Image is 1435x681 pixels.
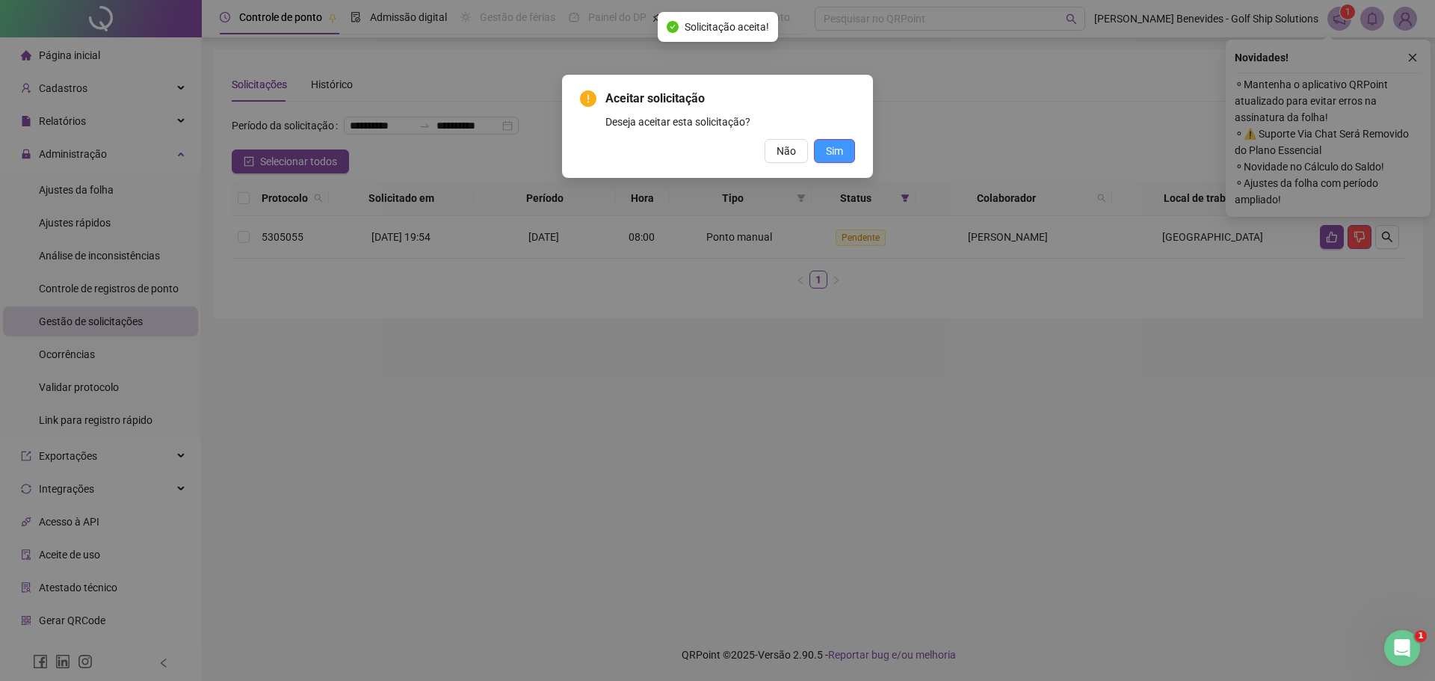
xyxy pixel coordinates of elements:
span: Aceitar solicitação [605,90,855,108]
button: Sim [814,139,855,163]
button: Não [765,139,808,163]
span: 1 [1415,630,1427,642]
span: exclamation-circle [580,90,596,107]
div: Deseja aceitar esta solicitação? [605,114,855,130]
span: Não [777,143,796,159]
span: Sim [826,143,843,159]
span: check-circle [667,21,679,33]
span: Solicitação aceita! [685,19,769,35]
iframe: Intercom live chat [1384,630,1420,666]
